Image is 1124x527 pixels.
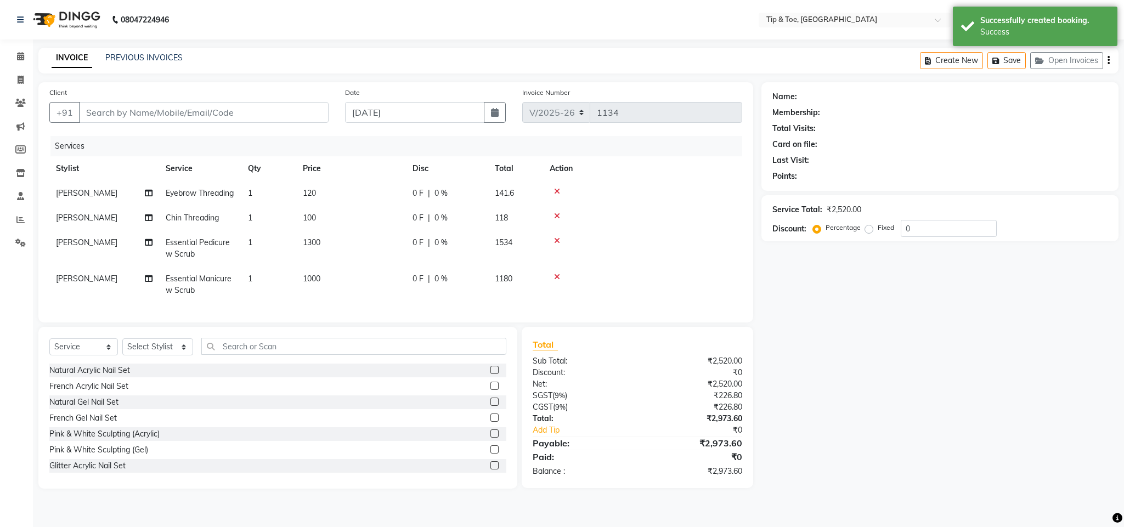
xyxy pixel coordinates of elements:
[434,188,448,199] span: 0 %
[987,52,1026,69] button: Save
[49,365,130,376] div: Natural Acrylic Nail Set
[434,273,448,285] span: 0 %
[413,212,423,224] span: 0 F
[772,155,809,166] div: Last Visit:
[533,402,553,412] span: CGST
[248,237,252,247] span: 1
[49,412,117,424] div: French Gel Nail Set
[524,437,637,450] div: Payable:
[56,213,117,223] span: [PERSON_NAME]
[533,339,558,350] span: Total
[303,237,320,247] span: 1300
[413,188,423,199] span: 0 F
[772,107,820,118] div: Membership:
[772,123,816,134] div: Total Visits:
[428,188,430,199] span: |
[49,381,128,392] div: French Acrylic Nail Set
[49,396,118,408] div: Natural Gel Nail Set
[428,273,430,285] span: |
[28,4,103,35] img: logo
[49,428,160,440] div: Pink & White Sculpting (Acrylic)
[413,237,423,248] span: 0 F
[827,204,861,216] div: ₹2,520.00
[49,88,67,98] label: Client
[56,237,117,247] span: [PERSON_NAME]
[105,53,183,63] a: PREVIOUS INVOICES
[524,355,637,367] div: Sub Total:
[56,188,117,198] span: [PERSON_NAME]
[637,401,750,413] div: ₹226.80
[345,88,360,98] label: Date
[772,91,797,103] div: Name:
[637,355,750,367] div: ₹2,520.00
[166,213,219,223] span: Chin Threading
[495,188,514,198] span: 141.6
[79,102,329,123] input: Search by Name/Mobile/Email/Code
[555,403,566,411] span: 9%
[524,450,637,463] div: Paid:
[772,223,806,235] div: Discount:
[524,413,637,424] div: Total:
[920,52,983,69] button: Create New
[533,390,552,400] span: SGST
[878,223,894,233] label: Fixed
[303,188,316,198] span: 120
[524,424,656,436] a: Add Tip
[166,237,230,259] span: Essential Pedicure w Scrub
[303,213,316,223] span: 100
[1030,52,1103,69] button: Open Invoices
[522,88,570,98] label: Invoice Number
[495,213,508,223] span: 118
[637,367,750,378] div: ₹0
[637,466,750,477] div: ₹2,973.60
[495,237,512,247] span: 1534
[524,466,637,477] div: Balance :
[248,213,252,223] span: 1
[50,136,750,156] div: Services
[826,223,861,233] label: Percentage
[980,26,1109,38] div: Success
[524,367,637,378] div: Discount:
[159,156,241,181] th: Service
[488,156,543,181] th: Total
[555,391,565,400] span: 9%
[49,444,148,456] div: Pink & White Sculpting (Gel)
[524,390,637,401] div: ( )
[637,413,750,424] div: ₹2,973.60
[434,212,448,224] span: 0 %
[428,237,430,248] span: |
[980,15,1109,26] div: Successfully created booking.
[434,237,448,248] span: 0 %
[428,212,430,224] span: |
[201,338,506,355] input: Search or Scan
[772,139,817,150] div: Card on file:
[49,460,126,472] div: Glitter Acrylic Nail Set
[248,274,252,284] span: 1
[166,274,231,295] span: Essential Manicure w Scrub
[637,378,750,390] div: ₹2,520.00
[52,48,92,68] a: INVOICE
[524,401,637,413] div: ( )
[303,274,320,284] span: 1000
[166,188,234,198] span: Eyebrow Threading
[656,424,750,436] div: ₹0
[637,450,750,463] div: ₹0
[495,274,512,284] span: 1180
[543,156,742,181] th: Action
[248,188,252,198] span: 1
[296,156,406,181] th: Price
[56,274,117,284] span: [PERSON_NAME]
[406,156,488,181] th: Disc
[637,437,750,450] div: ₹2,973.60
[524,378,637,390] div: Net:
[772,204,822,216] div: Service Total:
[413,273,423,285] span: 0 F
[49,102,80,123] button: +91
[121,4,169,35] b: 08047224946
[772,171,797,182] div: Points:
[49,156,159,181] th: Stylist
[637,390,750,401] div: ₹226.80
[241,156,296,181] th: Qty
